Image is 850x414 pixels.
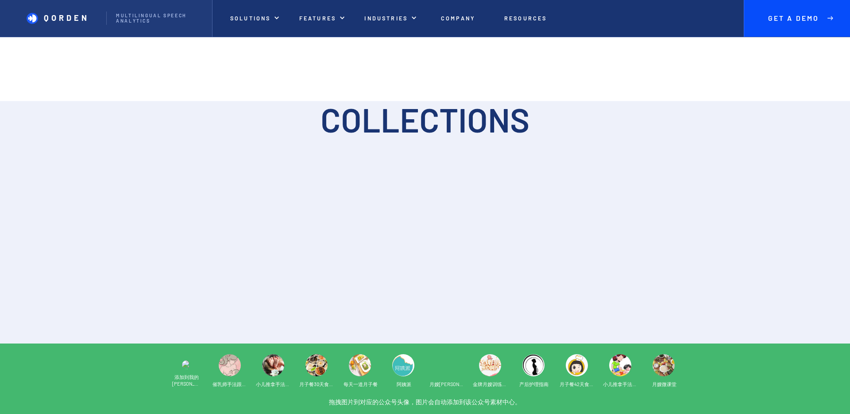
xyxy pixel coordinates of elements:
p: Get A Demo [761,14,827,23]
p: Qorden [44,13,89,23]
p: Industries [364,15,408,22]
p: Resources [504,15,547,22]
p: Multilingual Speech analytics [116,13,202,24]
p: Features [299,15,336,22]
p: Solutions [230,15,270,22]
p: Company [441,15,475,22]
